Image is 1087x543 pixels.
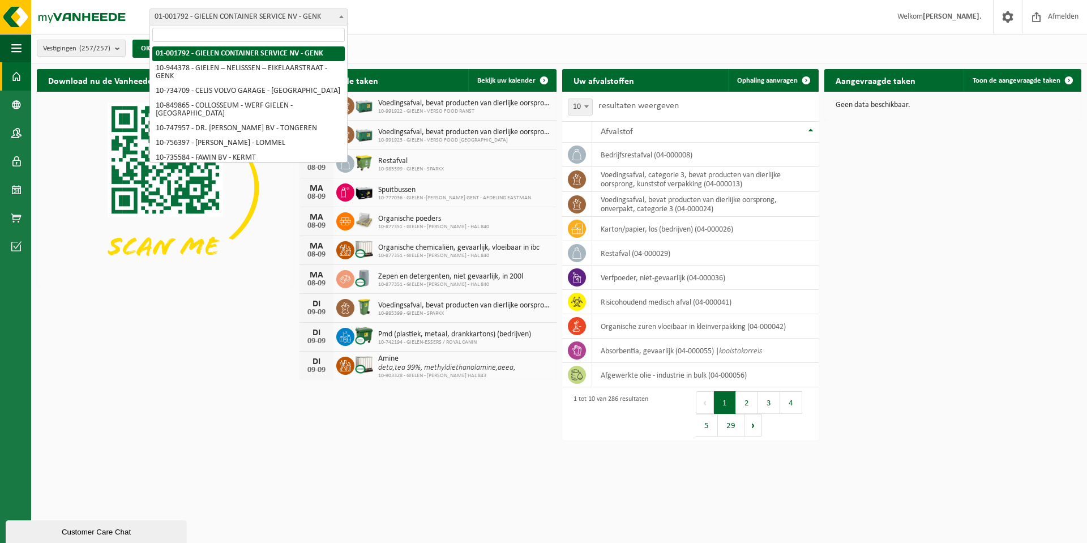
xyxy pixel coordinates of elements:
span: 10 [568,99,592,115]
div: MA [305,242,328,251]
span: 10-991922 - GIELEN - VERSO FOOD RANST [378,108,551,115]
div: 08-09 [305,251,328,259]
img: PB-LB-0680-HPE-GN-01 [354,95,374,114]
strong: [PERSON_NAME]. [923,12,982,21]
td: afgewerkte olie - industrie in bulk (04-000056) [592,363,819,387]
span: Voedingsafval, bevat producten van dierlijke oorsprong, onverpakt, categorie 3 [378,301,551,310]
div: DI [305,328,328,337]
button: Previous [696,391,714,414]
img: WB-1100-CU [354,326,374,345]
span: 10-877351 - GIELEN - [PERSON_NAME] - HAL 840 [378,281,523,288]
span: Zepen en detergenten, niet gevaarlijk, in 200l [378,272,523,281]
span: 10-742194 - GIELEN-ESSERS / ROYAL CANIN [378,339,531,346]
li: 10-747957 - DR. [PERSON_NAME] BV - TONGEREN [152,121,345,136]
button: 29 [718,414,744,437]
td: absorbentia, gevaarlijk (04-000055) | [592,339,819,363]
li: 10-734709 - CELIS VOLVO GARAGE - [GEOGRAPHIC_DATA] [152,84,345,99]
a: Bekijk uw kalender [468,69,555,92]
div: 09-09 [305,337,328,345]
h2: Aangevraagde taken [824,69,927,91]
img: LP-LD-00200-CU [354,268,374,288]
li: 01-001792 - GIELEN CONTAINER SERVICE NV - GENK [152,46,345,61]
div: MA [305,213,328,222]
img: PB-LB-0680-HPE-BK-11 [354,182,374,201]
iframe: chat widget [6,518,189,543]
li: 10-849865 - COLLOSSEUM - WERF GIELEN - [GEOGRAPHIC_DATA] [152,99,345,121]
img: Download de VHEPlus App [37,92,294,284]
div: 09-09 [305,309,328,317]
button: OK [132,40,159,58]
span: 01-001792 - GIELEN CONTAINER SERVICE NV - GENK [149,8,348,25]
button: 5 [696,414,718,437]
div: 09-09 [305,366,328,374]
span: Voedingsafval, bevat producten van dierlijke oorsprong, onverpakt, categorie 3 [378,128,551,137]
span: Pmd (plastiek, metaal, drankkartons) (bedrijven) [378,330,531,339]
div: MA [305,184,328,193]
p: Geen data beschikbaar. [836,101,1070,109]
span: Spuitbussen [378,186,531,195]
li: 10-756397 - [PERSON_NAME] - LOMMEL [152,136,345,151]
span: Afvalstof [601,127,633,136]
td: verfpoeder, niet-gevaarlijk (04-000036) [592,266,819,290]
span: 10-985399 - GIELEN - SPARKX [378,310,551,317]
button: 2 [736,391,758,414]
div: 08-09 [305,164,328,172]
img: WB-0240-HPE-GN-50 [354,297,374,317]
count: (257/257) [79,45,110,52]
span: Toon de aangevraagde taken [973,77,1060,84]
h2: Uw afvalstoffen [562,69,645,91]
button: 3 [758,391,780,414]
img: PB-IC-CU [354,240,374,259]
span: 10-777036 - GIELEN -[PERSON_NAME] GENT - AFDELING EASTMAN [378,195,531,202]
div: 08-09 [305,222,328,230]
div: 08-09 [305,280,328,288]
span: Bekijk uw kalender [477,77,536,84]
span: 10-903328 - GIELEN - [PERSON_NAME] HAL 843 [378,373,515,379]
span: Amine [378,354,515,364]
li: 10-735584 - FAWIN BV - KERMT [152,151,345,165]
span: Ophaling aanvragen [737,77,798,84]
img: PB-IC-CU [354,355,374,374]
span: 10-877351 - GIELEN - [PERSON_NAME] - HAL 840 [378,253,540,259]
td: karton/papier, los (bedrijven) (04-000026) [592,217,819,241]
td: risicohoudend medisch afval (04-000041) [592,290,819,314]
span: 10-985399 - GIELEN - SPARKX [378,166,444,173]
span: 01-001792 - GIELEN CONTAINER SERVICE NV - GENK [150,9,347,25]
div: MA [305,271,328,280]
td: organische zuren vloeibaar in kleinverpakking (04-000042) [592,314,819,339]
a: Toon de aangevraagde taken [964,69,1080,92]
span: Voedingsafval, bevat producten van dierlijke oorsprong, onverpakt, categorie 3 [378,99,551,108]
div: DI [305,357,328,366]
img: WB-1100-HPE-GN-50 [354,153,374,172]
i: deta,tea 99%, methyldiethanolamine,aeea, [378,364,515,372]
td: voedingsafval, bevat producten van dierlijke oorsprong, onverpakt, categorie 3 (04-000024) [592,192,819,217]
li: 10-944378 - GIELEN – NELISSSEN – EIKELAARSTRAAT - GENK [152,61,345,84]
span: 10 [568,99,593,116]
button: Vestigingen(257/257) [37,40,126,57]
label: resultaten weergeven [598,101,679,110]
img: PB-LB-0680-HPE-GN-01 [354,124,374,143]
i: koolstokorrels [719,347,762,356]
span: Organische chemicaliën, gevaarlijk, vloeibaar in ibc [378,243,540,253]
a: Ophaling aanvragen [728,69,818,92]
span: 10-877351 - GIELEN - [PERSON_NAME] - HAL 840 [378,224,489,230]
span: Organische poeders [378,215,489,224]
span: Restafval [378,157,444,166]
div: 1 tot 10 van 286 resultaten [568,390,648,438]
button: 4 [780,391,802,414]
div: DI [305,300,328,309]
span: 10-991923 - GIELEN - VERSO FOOD [GEOGRAPHIC_DATA] [378,137,551,144]
td: voedingsafval, categorie 3, bevat producten van dierlijke oorsprong, kunststof verpakking (04-000... [592,167,819,192]
h2: Download nu de Vanheede+ app! [37,69,188,91]
div: 08-09 [305,193,328,201]
img: LP-PA-00000-WDN-11 [354,211,374,230]
td: bedrijfsrestafval (04-000008) [592,143,819,167]
button: Next [744,414,762,437]
span: Vestigingen [43,40,110,57]
td: restafval (04-000029) [592,241,819,266]
button: 1 [714,391,736,414]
